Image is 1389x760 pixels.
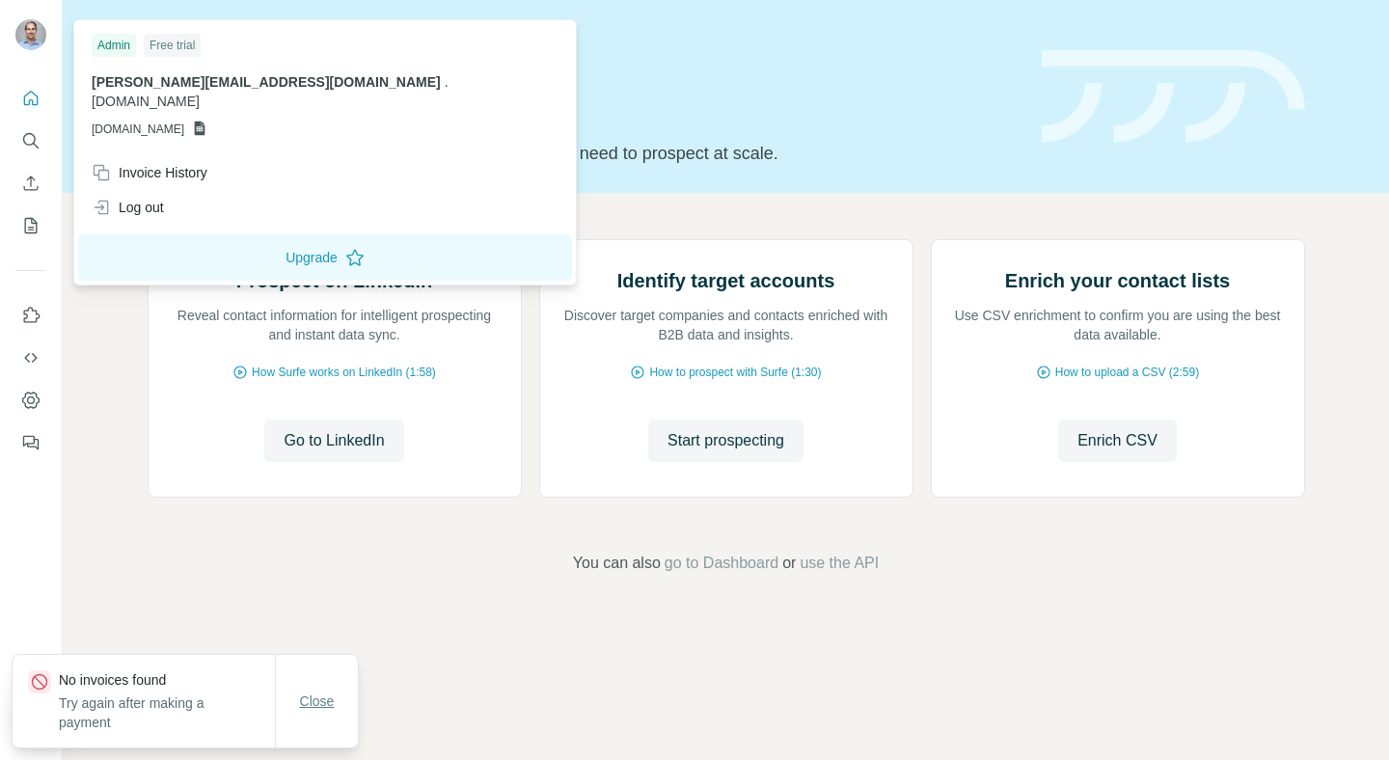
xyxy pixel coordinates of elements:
[15,208,46,243] button: My lists
[300,692,335,711] span: Close
[148,140,1019,167] p: Pick your starting point and we’ll provide everything you need to prospect at scale.
[92,74,441,90] span: [PERSON_NAME][EMAIL_ADDRESS][DOMAIN_NAME]
[148,36,1019,55] div: Quick start
[445,74,449,90] span: .
[59,693,275,732] p: Try again after making a payment
[59,670,275,690] p: No invoices found
[92,163,207,182] div: Invoice History
[782,552,796,575] span: or
[252,364,436,381] span: How Surfe works on LinkedIn (1:58)
[1058,420,1177,462] button: Enrich CSV
[15,81,46,116] button: Quick start
[665,552,778,575] button: go to Dashboard
[800,552,879,575] button: use the API
[92,34,136,57] div: Admin
[92,198,164,217] div: Log out
[15,425,46,460] button: Feedback
[15,123,46,158] button: Search
[144,34,201,57] div: Free trial
[1055,364,1199,381] span: How to upload a CSV (2:59)
[92,121,184,138] span: [DOMAIN_NAME]
[573,552,661,575] span: You can also
[15,19,46,50] img: Avatar
[667,429,784,452] span: Start prospecting
[1042,50,1305,144] img: banner
[78,234,572,281] button: Upgrade
[15,383,46,418] button: Dashboard
[286,684,348,719] button: Close
[1005,267,1230,294] h2: Enrich your contact lists
[15,166,46,201] button: Enrich CSV
[15,340,46,375] button: Use Surfe API
[92,94,200,109] span: [DOMAIN_NAME]
[15,298,46,333] button: Use Surfe on LinkedIn
[951,306,1285,344] p: Use CSV enrichment to confirm you are using the best data available.
[264,420,403,462] button: Go to LinkedIn
[648,420,803,462] button: Start prospecting
[284,429,384,452] span: Go to LinkedIn
[168,306,502,344] p: Reveal contact information for intelligent prospecting and instant data sync.
[148,90,1019,128] h1: Let’s prospect together
[617,267,835,294] h2: Identify target accounts
[1077,429,1157,452] span: Enrich CSV
[559,306,893,344] p: Discover target companies and contacts enriched with B2B data and insights.
[649,364,821,381] span: How to prospect with Surfe (1:30)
